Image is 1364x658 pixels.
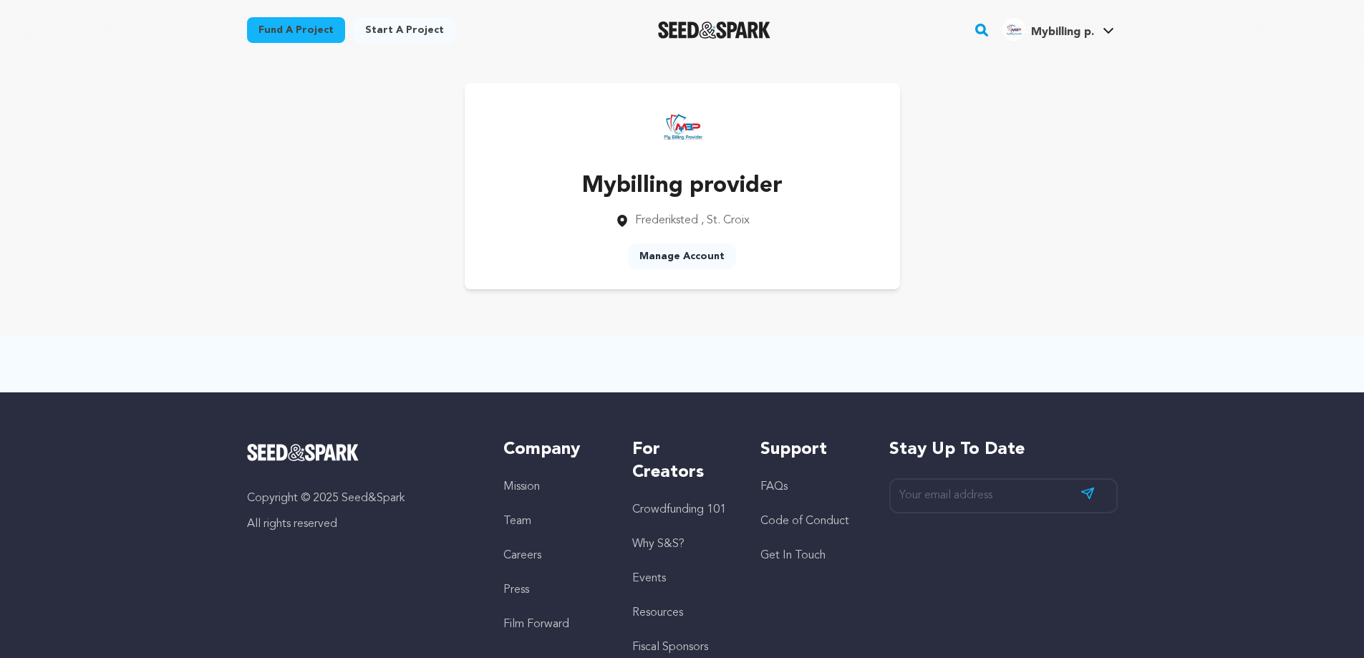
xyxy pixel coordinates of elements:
[247,444,359,461] img: Seed&Spark Logo
[1000,15,1117,45] span: Mybilling p.'s Profile
[701,215,750,226] span: , St. Croix
[1002,18,1025,41] img: 2a10f63315808b61.jpg
[760,481,788,493] a: FAQs
[1031,26,1094,38] span: Mybilling p.
[760,516,849,527] a: Code of Conduct
[889,438,1118,461] h5: Stay up to date
[247,516,475,533] p: All rights reserved
[654,97,711,155] img: https://seedandspark-static.s3.us-east-2.amazonaws.com/images/User/002/310/722/medium/2a10f633158...
[628,243,736,269] a: Manage Account
[503,619,569,630] a: Film Forward
[503,481,540,493] a: Mission
[632,538,685,550] a: Why S&S?
[247,444,475,461] a: Seed&Spark Homepage
[760,550,826,561] a: Get In Touch
[632,438,732,484] h5: For Creators
[632,573,666,584] a: Events
[247,17,345,43] a: Fund a project
[632,642,708,653] a: Fiscal Sponsors
[503,550,541,561] a: Careers
[635,215,698,226] span: Frederiksted
[503,516,531,527] a: Team
[247,490,475,507] p: Copyright © 2025 Seed&Spark
[503,438,603,461] h5: Company
[658,21,770,39] img: Seed&Spark Logo Dark Mode
[760,438,860,461] h5: Support
[503,584,529,596] a: Press
[582,169,783,203] p: Mybilling provider
[889,478,1118,513] input: Your email address
[1002,18,1094,41] div: Mybilling p.'s Profile
[658,21,770,39] a: Seed&Spark Homepage
[354,17,455,43] a: Start a project
[632,607,683,619] a: Resources
[632,504,726,516] a: Crowdfunding 101
[1000,15,1117,41] a: Mybilling p.'s Profile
